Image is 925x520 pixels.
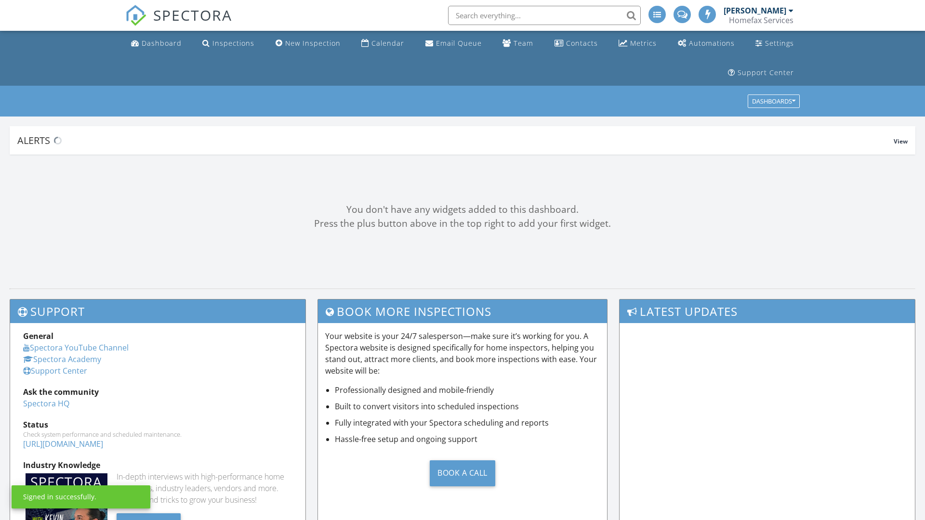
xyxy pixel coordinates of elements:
div: Status [23,419,292,430]
button: Dashboards [748,95,800,108]
a: Settings [752,35,798,52]
a: Email Queue [422,35,486,52]
div: In-depth interviews with high-performance home inspectors, industry leaders, vendors and more. Ge... [117,471,292,506]
div: Press the plus button above in the top right to add your first widget. [10,217,915,231]
div: Email Queue [436,39,482,48]
li: Professionally designed and mobile-friendly [335,384,600,396]
div: [PERSON_NAME] [724,6,786,15]
div: Automations [689,39,735,48]
a: Support Center [724,64,798,82]
div: New Inspection [285,39,341,48]
div: Alerts [17,134,894,147]
div: Dashboard [142,39,182,48]
div: Homefax Services [729,15,793,25]
a: Support Center [23,365,87,376]
a: Metrics [615,35,661,52]
a: Dashboard [127,35,185,52]
input: Search everything... [448,6,641,25]
div: Book a Call [430,460,495,486]
div: Ask the community [23,386,292,398]
li: Fully integrated with your Spectora scheduling and reports [335,417,600,429]
strong: General [23,331,53,341]
div: Dashboards [752,98,795,105]
div: Support Center [738,68,794,77]
li: Built to convert visitors into scheduled inspections [335,401,600,412]
a: Inspections [198,35,258,52]
a: Spectora Academy [23,354,101,364]
div: Calendar [371,39,404,48]
a: Spectora YouTube Channel [23,342,129,353]
h3: Latest Updates [620,299,915,323]
div: Check system performance and scheduled maintenance. [23,430,292,438]
a: Calendar [357,35,408,52]
div: Team [514,39,533,48]
h3: Book More Inspections [318,299,608,323]
p: Your website is your 24/7 salesperson—make sure it’s working for you. A Spectora website is desig... [325,330,600,377]
div: Contacts [566,39,598,48]
div: Metrics [630,39,657,48]
a: Spectora HQ [23,398,69,409]
div: You don't have any widgets added to this dashboard. [10,203,915,217]
a: Book a Call [325,453,600,494]
img: The Best Home Inspection Software - Spectora [125,5,146,26]
div: Inspections [212,39,254,48]
a: New Inspection [272,35,344,52]
li: Hassle-free setup and ongoing support [335,433,600,445]
div: Settings [765,39,794,48]
a: Contacts [551,35,602,52]
span: SPECTORA [153,5,232,25]
a: Team [499,35,537,52]
span: View [894,137,908,145]
div: Industry Knowledge [23,459,292,471]
h3: Support [10,299,305,323]
a: [URL][DOMAIN_NAME] [23,439,103,449]
a: Automations (Advanced) [674,35,739,52]
a: SPECTORA [125,13,232,33]
div: Signed in successfully. [23,492,96,502]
